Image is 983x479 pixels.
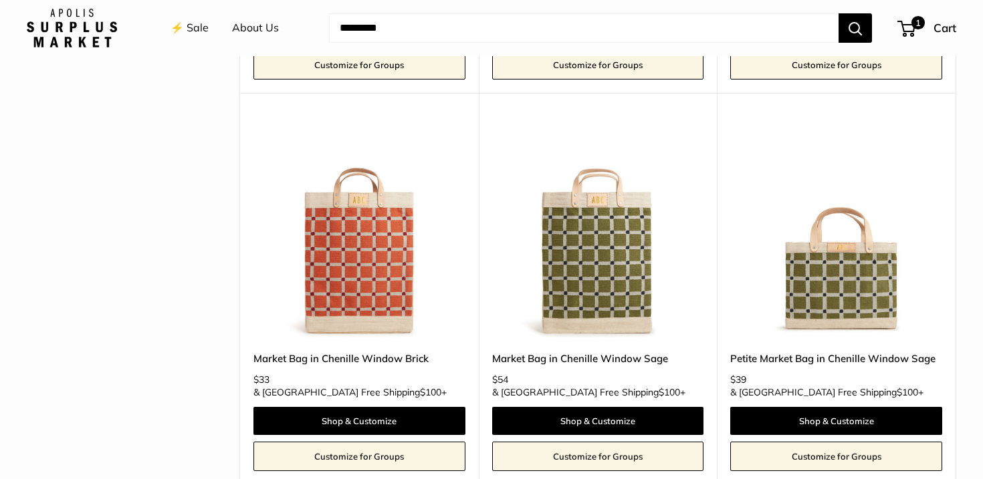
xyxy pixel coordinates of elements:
[911,16,925,29] span: 1
[253,50,465,79] a: Customize for Groups
[253,387,447,397] span: & [GEOGRAPHIC_DATA] Free Shipping +
[730,373,746,385] span: $39
[492,351,704,366] a: Market Bag in Chenille Window Sage
[420,386,441,398] span: $100
[253,442,465,471] a: Customize for Groups
[730,126,942,338] img: Petite Market Bag in Chenille Window Sage
[253,126,465,338] img: Market Bag in Chenille Window Brick
[659,386,680,398] span: $100
[253,126,465,338] a: Market Bag in Chenille Window BrickMarket Bag in Chenille Window Brick
[27,9,117,47] img: Apolis: Surplus Market
[492,373,508,385] span: $54
[492,126,704,338] img: Market Bag in Chenille Window Sage
[492,387,685,397] span: & [GEOGRAPHIC_DATA] Free Shipping +
[171,18,209,38] a: ⚡️ Sale
[253,407,465,435] a: Shop & Customize
[897,386,918,398] span: $100
[492,442,704,471] a: Customize for Groups
[253,351,465,366] a: Market Bag in Chenille Window Brick
[934,21,956,35] span: Cart
[329,13,839,43] input: Search...
[232,18,279,38] a: About Us
[730,50,942,79] a: Customize for Groups
[253,373,269,385] span: $33
[492,50,704,79] a: Customize for Groups
[730,442,942,471] a: Customize for Groups
[492,407,704,435] a: Shop & Customize
[730,126,942,338] a: Petite Market Bag in Chenille Window SagePetite Market Bag in Chenille Window Sage
[730,351,942,366] a: Petite Market Bag in Chenille Window Sage
[492,126,704,338] a: Market Bag in Chenille Window SageMarket Bag in Chenille Window Sage
[730,407,942,435] a: Shop & Customize
[899,17,956,39] a: 1 Cart
[839,13,872,43] button: Search
[730,387,923,397] span: & [GEOGRAPHIC_DATA] Free Shipping +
